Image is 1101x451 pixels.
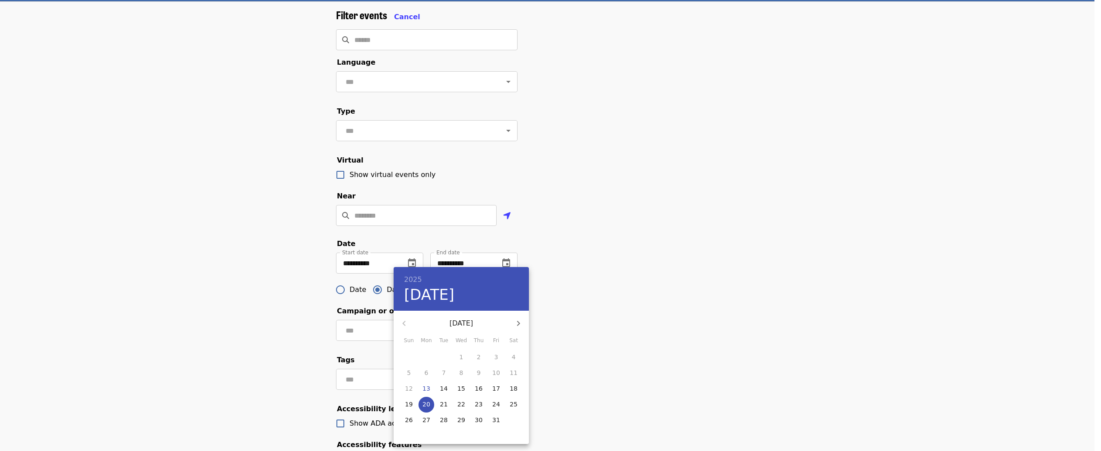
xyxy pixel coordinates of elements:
p: 21 [440,400,448,409]
button: 21 [436,397,452,413]
span: Mon [418,337,434,345]
p: 31 [492,416,500,424]
button: 13 [418,381,434,397]
p: 23 [475,400,483,409]
button: 18 [506,381,521,397]
p: 29 [457,416,465,424]
button: 20 [418,397,434,413]
p: 18 [510,384,518,393]
p: 15 [457,384,465,393]
button: 14 [436,381,452,397]
span: Tue [436,337,452,345]
button: 27 [418,413,434,428]
button: 22 [453,397,469,413]
p: [DATE] [415,318,508,329]
p: 14 [440,384,448,393]
p: 26 [405,416,413,424]
button: 25 [506,397,521,413]
p: 19 [405,400,413,409]
button: 28 [436,413,452,428]
p: 13 [422,384,430,393]
p: 25 [510,400,518,409]
button: 31 [488,413,504,428]
button: 26 [401,413,417,428]
p: 20 [422,400,430,409]
span: Fri [488,337,504,345]
span: Sat [506,337,521,345]
span: Wed [453,337,469,345]
p: 16 [475,384,483,393]
button: [DATE] [404,286,454,304]
p: 24 [492,400,500,409]
button: 24 [488,397,504,413]
span: Thu [471,337,487,345]
button: 30 [471,413,487,428]
p: 30 [475,416,483,424]
span: Sun [401,337,417,345]
button: 29 [453,413,469,428]
button: 19 [401,397,417,413]
p: 17 [492,384,500,393]
button: 2025 [404,274,422,286]
button: 23 [471,397,487,413]
p: 27 [422,416,430,424]
button: 16 [471,381,487,397]
p: 22 [457,400,465,409]
p: 28 [440,416,448,424]
button: 17 [488,381,504,397]
button: 15 [453,381,469,397]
